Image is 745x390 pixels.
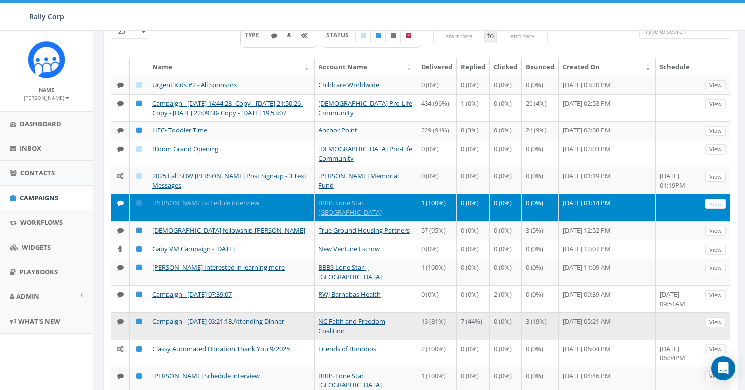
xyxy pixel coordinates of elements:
[136,227,142,234] i: Published
[490,76,522,95] td: 0 (0%)
[319,226,410,235] a: True Ground Housing Partners
[559,94,656,121] td: [DATE] 02:53 PM
[639,24,730,39] input: Type to search
[457,240,490,259] td: 0 (0%)
[457,121,490,140] td: 8 (3%)
[417,76,457,95] td: 0 (0%)
[136,291,142,298] i: Published
[457,259,490,285] td: 0 (0%)
[522,285,559,312] td: 0 (0%)
[117,173,124,179] i: Automated Message
[28,41,65,78] img: Icon_1.png
[490,121,522,140] td: 0 (0%)
[20,168,55,177] span: Contacts
[319,126,357,134] a: Anchor Point
[485,28,496,43] span: to
[705,126,726,136] a: View
[457,94,490,121] td: 1 (0%)
[705,144,726,155] a: View
[417,58,457,76] th: Delivered
[385,28,401,43] label: Unpublished
[490,340,522,367] td: 0 (0%)
[457,312,490,339] td: 7 (44%)
[136,200,142,206] i: Published
[417,340,457,367] td: 2 (100%)
[417,121,457,140] td: 229 (91%)
[559,194,656,221] td: [DATE] 01:14 PM
[117,291,124,298] i: Text SMS
[417,221,457,240] td: 57 (95%)
[117,264,124,271] i: Text SMS
[417,140,457,167] td: 0 (0%)
[117,200,124,206] i: Text SMS
[152,99,303,117] a: Campaign - [DATE] 14:44:28- Copy - [DATE] 21:50:26- Copy - [DATE] 22:09:30- Copy - [DATE] 19:53:07
[136,246,142,252] i: Published
[705,263,726,273] a: View
[522,240,559,259] td: 0 (0%)
[705,226,726,236] a: View
[152,244,235,253] a: Gaby VM Campaign - [DATE]
[287,33,291,39] i: Ringless Voice Mail
[271,33,277,39] i: Text SMS
[117,100,124,107] i: Text SMS
[457,221,490,240] td: 0 (0%)
[559,121,656,140] td: [DATE] 02:38 PM
[136,146,142,152] i: Draft
[152,371,260,380] a: [PERSON_NAME] Schedule interview
[319,371,382,390] a: BBBS Lone Star | [GEOGRAPHIC_DATA]
[152,317,284,326] a: Campaign - [DATE] 03:21:18.Attending Dinner
[656,340,701,367] td: [DATE] 06:04PM
[490,58,522,76] th: Clicked
[370,28,386,43] label: Published
[319,290,381,299] a: RWJ Barnabas Health
[117,373,124,379] i: Text SMS
[355,28,371,43] label: Draft
[705,99,726,110] a: View
[391,33,396,39] i: Unpublished
[705,317,726,328] a: View
[522,94,559,121] td: 20 (4%)
[559,58,656,76] th: Created On: activate to sort column ascending
[656,167,701,194] td: [DATE] 01:19PM
[136,173,142,179] i: Draft
[522,221,559,240] td: 3 (5%)
[319,80,379,89] a: Childcare Worldwide
[705,371,726,382] a: View
[152,226,305,235] a: [DEMOGRAPHIC_DATA] fellowship-[PERSON_NAME]
[559,140,656,167] td: [DATE] 02:03 PM
[522,58,559,76] th: Bounced
[20,119,61,128] span: Dashboard
[136,346,142,352] i: Published
[705,199,726,209] a: View
[319,263,382,281] a: BBBS Lone Star | [GEOGRAPHIC_DATA]
[136,127,142,133] i: Published
[319,99,412,117] a: [DEMOGRAPHIC_DATA] Pro-Life Community
[522,76,559,95] td: 0 (0%)
[705,80,726,91] a: View
[319,171,399,190] a: [PERSON_NAME] Memorial Fund
[152,126,207,134] a: HFC- Toddler Time
[457,340,490,367] td: 0 (0%)
[20,193,58,202] span: Campaigns
[118,246,122,252] i: Ringless Voice Mail
[136,82,142,88] i: Draft
[559,167,656,194] td: [DATE] 01:19 PM
[490,221,522,240] td: 0 (0%)
[136,373,142,379] i: Published
[705,344,726,355] a: View
[522,140,559,167] td: 0 (0%)
[656,285,701,312] td: [DATE] 09:51AM
[20,218,63,227] span: Workflows
[319,144,412,163] a: [DEMOGRAPHIC_DATA] Pro-Life Community
[559,76,656,95] td: [DATE] 03:20 PM
[245,31,266,39] span: TYPE
[457,76,490,95] td: 0 (0%)
[136,318,142,325] i: Published
[152,144,218,153] a: Bloom Grand Opening
[559,240,656,259] td: [DATE] 12:07 PM
[490,259,522,285] td: 0 (0%)
[319,344,376,353] a: Friends of Bonobos
[152,263,285,272] a: [PERSON_NAME] Interested in learning more
[117,227,124,234] i: Text SMS
[19,267,58,276] span: Playbooks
